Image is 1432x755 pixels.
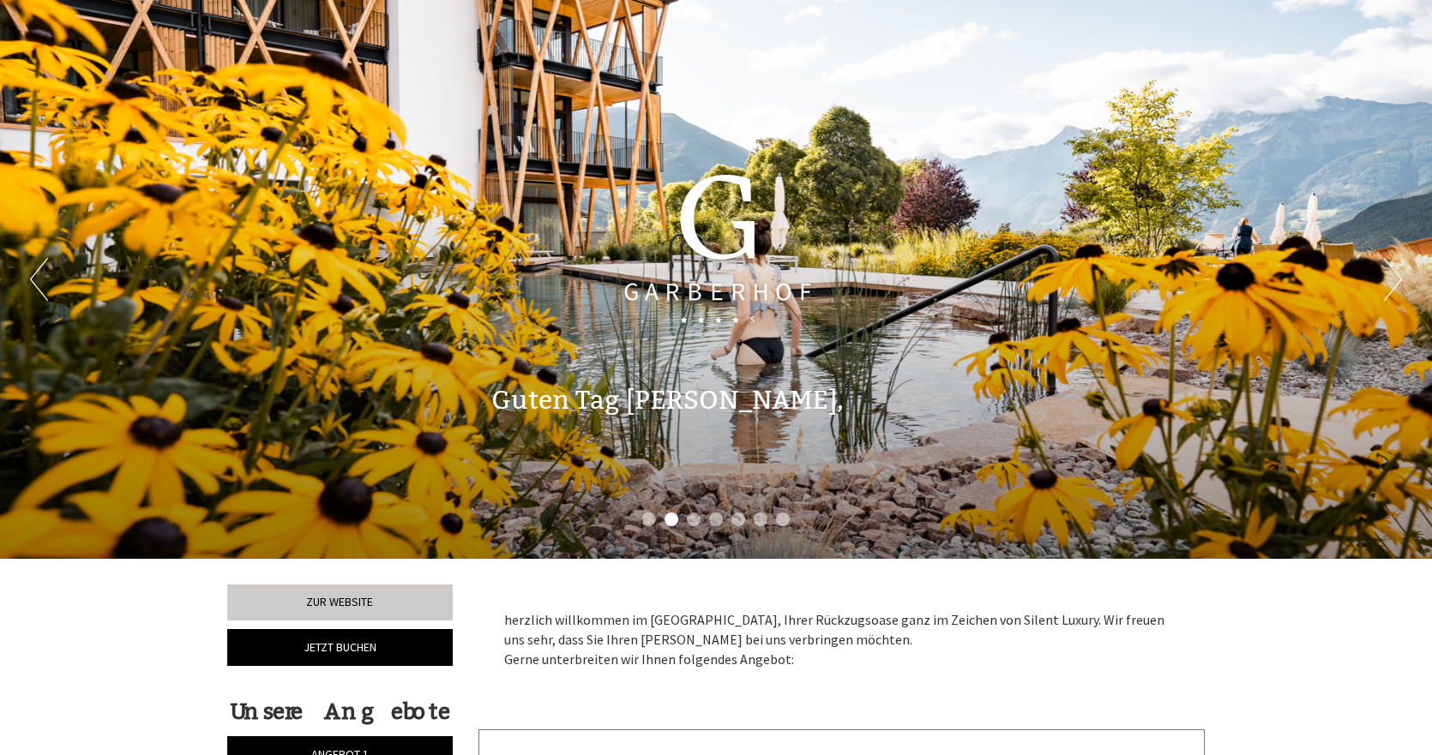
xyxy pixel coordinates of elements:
[227,584,453,620] a: Zur Website
[227,696,453,728] div: Unsere Angebote
[491,386,844,415] h1: Guten Tag [PERSON_NAME],
[1384,258,1402,301] button: Next
[504,610,1180,669] p: herzlich willkommen im [GEOGRAPHIC_DATA], Ihrer Rückzugsoase ganz im Zeichen von Silent Luxury. W...
[30,258,48,301] button: Previous
[227,629,453,666] a: Jetzt buchen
